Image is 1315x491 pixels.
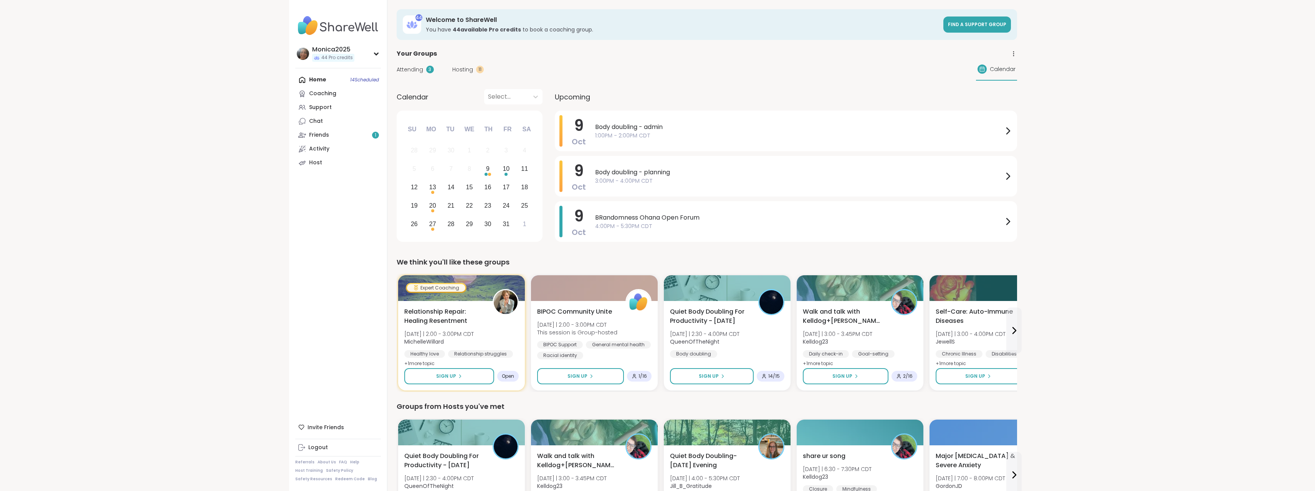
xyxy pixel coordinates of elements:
span: [DATE] | 3:00 - 3:45PM CDT [803,330,872,338]
div: 3 [426,66,434,73]
span: Upcoming [555,92,590,102]
div: Choose Monday, October 20th, 2025 [424,197,441,214]
div: 1 [468,145,471,155]
span: [DATE] | 4:00 - 5:30PM CDT [670,474,740,482]
div: Goal-setting [852,350,895,358]
a: Referrals [295,460,314,465]
a: Chat [295,114,381,128]
button: Sign Up [803,368,888,384]
div: Choose Saturday, October 18th, 2025 [516,179,533,196]
div: 4 [523,145,526,155]
div: 27 [429,219,436,229]
div: 10 [503,164,509,174]
div: 29 [466,219,473,229]
button: Sign Up [670,368,754,384]
div: 26 [411,219,418,229]
div: Invite Friends [295,420,381,434]
div: 18 [521,182,528,192]
a: Find a support group [943,17,1011,33]
span: Sign Up [436,373,456,380]
div: 2 [486,145,490,155]
div: Mo [423,121,440,138]
span: Sign Up [567,373,587,380]
button: Sign Up [936,368,1021,384]
a: Host Training [295,468,323,473]
span: Calendar [397,92,428,102]
span: 1 [375,132,376,139]
div: Monica2025 [312,45,354,54]
h3: You have to book a coaching group. [426,26,939,33]
span: Quiet Body Doubling- [DATE] Evening [670,451,750,470]
span: [DATE] | 6:30 - 7:30PM CDT [803,465,872,473]
a: Redeem Code [335,476,365,482]
a: Help [350,460,359,465]
b: Jill_B_Gratitude [670,482,712,490]
div: 44 [415,14,422,21]
div: 17 [503,182,509,192]
div: 31 [503,219,509,229]
span: [DATE] | 2:00 - 3:00PM CDT [404,330,474,338]
div: 13 [429,182,436,192]
div: Choose Sunday, October 26th, 2025 [406,216,423,232]
span: Walk and talk with Kelldog+[PERSON_NAME]🐶 [537,451,617,470]
div: 3 [504,145,508,155]
div: Groups from Hosts you've met [397,401,1017,412]
span: Your Groups [397,49,437,58]
span: 3:00PM - 4:00PM CDT [595,177,1003,185]
a: FAQ [339,460,347,465]
div: Coaching [309,90,336,98]
div: Body doubling [670,350,717,358]
span: Walk and talk with Kelldog+[PERSON_NAME]🐶 [803,307,883,326]
div: Support [309,104,332,111]
div: Choose Saturday, November 1st, 2025 [516,216,533,232]
b: Kelldog23 [537,482,562,490]
a: Safety Policy [326,468,353,473]
div: Healthy love [404,350,445,358]
div: 24 [503,200,509,211]
div: Choose Wednesday, October 22nd, 2025 [461,197,478,214]
img: QueenOfTheNight [494,435,518,458]
div: Relationship struggles [448,350,513,358]
span: Hosting [452,66,473,74]
div: Choose Friday, October 31st, 2025 [498,216,514,232]
div: Sa [518,121,535,138]
div: Choose Thursday, October 16th, 2025 [480,179,496,196]
div: 9 [486,164,490,174]
div: Choose Friday, October 10th, 2025 [498,161,514,177]
span: 4:00PM - 5:30PM CDT [595,222,1003,230]
span: Calendar [990,65,1016,73]
div: 23 [485,200,491,211]
span: Self-Care: Auto-Immune Diseases [936,307,1016,326]
div: Not available Sunday, September 28th, 2025 [406,142,423,159]
div: 12 [411,182,418,192]
div: Racial identity [537,352,583,359]
div: Choose Friday, October 24th, 2025 [498,197,514,214]
div: 6 [431,164,434,174]
a: Friends1 [295,128,381,142]
div: month 2025-10 [405,141,534,233]
h3: Welcome to ShareWell [426,16,939,24]
span: [DATE] | 3:00 - 4:00PM CDT [936,330,1006,338]
div: Choose Saturday, October 11th, 2025 [516,161,533,177]
div: 28 [411,145,418,155]
span: Oct [572,227,586,238]
div: Choose Monday, October 27th, 2025 [424,216,441,232]
b: MichelleWillard [404,338,444,346]
div: Not available Thursday, October 2nd, 2025 [480,142,496,159]
div: Logout [308,444,328,451]
div: Choose Thursday, October 23rd, 2025 [480,197,496,214]
span: This session is Group-hosted [537,329,617,336]
div: Choose Saturday, October 25th, 2025 [516,197,533,214]
span: BRandomness Ohana Open Forum [595,213,1003,222]
img: MichelleWillard [494,290,518,314]
div: 5 [412,164,416,174]
img: ShareWell Nav Logo [295,12,381,39]
div: Choose Friday, October 17th, 2025 [498,179,514,196]
div: We [461,121,478,138]
div: Choose Thursday, October 30th, 2025 [480,216,496,232]
div: 19 [411,200,418,211]
a: Coaching [295,87,381,101]
div: 8 [468,164,471,174]
div: Not available Tuesday, September 30th, 2025 [443,142,459,159]
b: GordonJD [936,482,962,490]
